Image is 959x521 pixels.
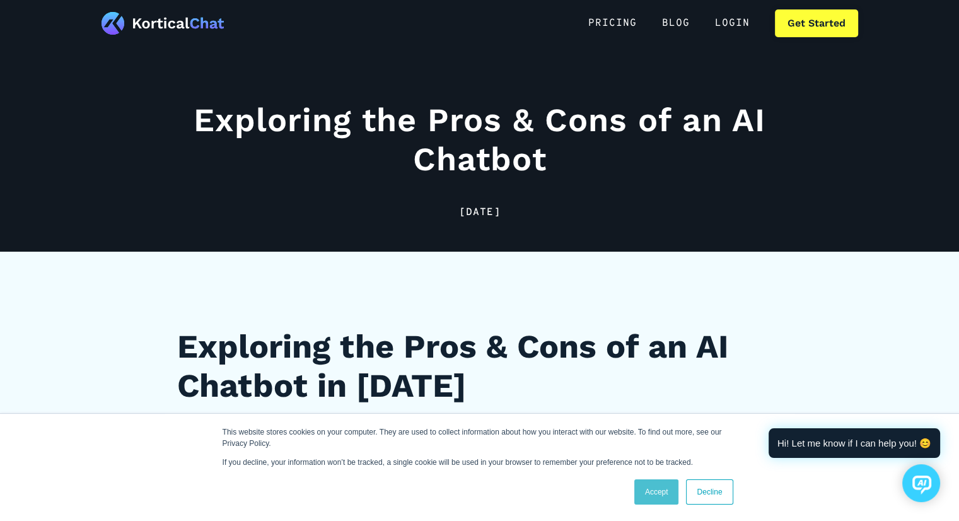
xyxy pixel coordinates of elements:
[223,426,737,449] p: This website stores cookies on your computer. They are used to collect information about how you ...
[634,479,679,505] a: Accept
[686,479,733,505] a: Decline
[223,457,737,468] p: If you decline, your information won’t be tracked, a single cookie will be used in your browser t...
[576,9,649,37] a: Pricing
[177,101,782,180] h1: Exploring the Pros & Cons of an AI Chatbot
[775,9,858,37] a: Get Started
[702,9,762,37] a: Login
[177,205,782,220] div: [DATE]
[649,9,702,37] a: Blog
[177,327,782,406] h1: Exploring the Pros & Cons of an AI Chatbot in [DATE]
